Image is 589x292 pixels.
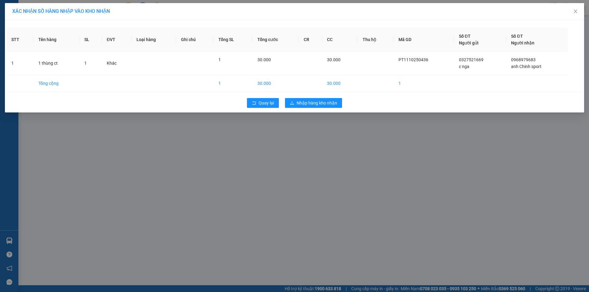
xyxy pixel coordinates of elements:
th: Tên hàng [33,28,79,51]
td: 1 [394,75,454,92]
span: Người gửi [459,40,479,45]
button: Close [567,3,584,20]
th: ĐVT [102,28,132,51]
button: rollbackQuay lại [247,98,279,108]
span: PT1110250436 [398,57,428,62]
th: SL [79,28,102,51]
span: Người nhận [511,40,534,45]
td: Tổng cộng [33,75,79,92]
span: rollback [252,101,256,106]
span: c nga [459,64,469,69]
span: 0968979683 [511,57,536,62]
th: CC [322,28,358,51]
span: Nhập hàng kho nhận [297,100,337,106]
span: 30.000 [257,57,271,62]
th: Thu hộ [358,28,394,51]
th: CR [299,28,322,51]
span: close [573,9,578,14]
th: Tổng SL [214,28,252,51]
th: Ghi chú [176,28,214,51]
td: 30.000 [322,75,358,92]
span: anh Chinh sport [511,64,541,69]
span: 0327521669 [459,57,483,62]
span: download [290,101,294,106]
td: 1 [214,75,252,92]
span: XÁC NHẬN SỐ HÀNG NHẬP VÀO KHO NHẬN [12,8,110,14]
td: Khác [102,51,132,75]
span: Số ĐT [511,34,523,39]
span: Số ĐT [459,34,471,39]
td: 1 thùng ct [33,51,79,75]
td: 1 [6,51,33,75]
th: STT [6,28,33,51]
span: 1 [218,57,221,62]
th: Mã GD [394,28,454,51]
td: 30.000 [252,75,299,92]
th: Loại hàng [132,28,176,51]
span: 1 [84,61,87,66]
th: Tổng cước [252,28,299,51]
button: downloadNhập hàng kho nhận [285,98,342,108]
span: Quay lại [259,100,274,106]
span: 30.000 [327,57,341,62]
